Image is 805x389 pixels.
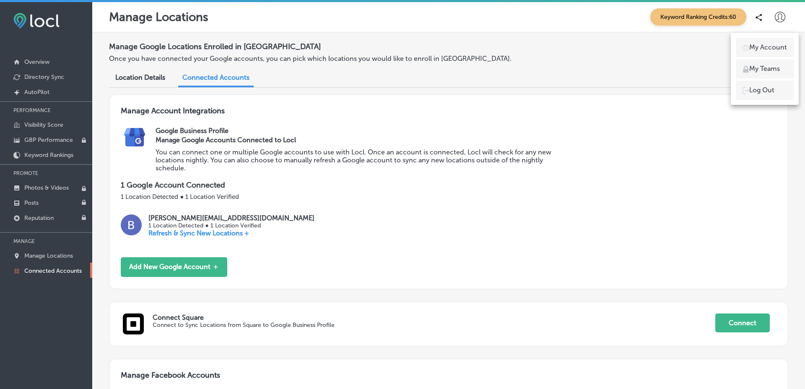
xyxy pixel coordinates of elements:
[749,85,774,95] p: Log Out
[24,199,39,206] p: Posts
[24,73,64,81] p: Directory Sync
[24,58,49,65] p: Overview
[24,151,73,159] p: Keyword Rankings
[24,214,54,222] p: Reputation
[749,42,787,52] p: My Account
[736,81,794,100] a: Log Out
[24,89,49,96] p: AutoPilot
[24,136,73,144] p: GBP Performance
[24,252,73,259] p: Manage Locations
[736,59,794,78] a: My Teams
[749,64,780,74] p: My Teams
[13,13,60,29] img: fda3e92497d09a02dc62c9cd864e3231.png
[24,121,63,128] p: Visibility Score
[24,267,82,274] p: Connected Accounts
[24,184,69,191] p: Photos & Videos
[736,38,794,57] a: My Account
